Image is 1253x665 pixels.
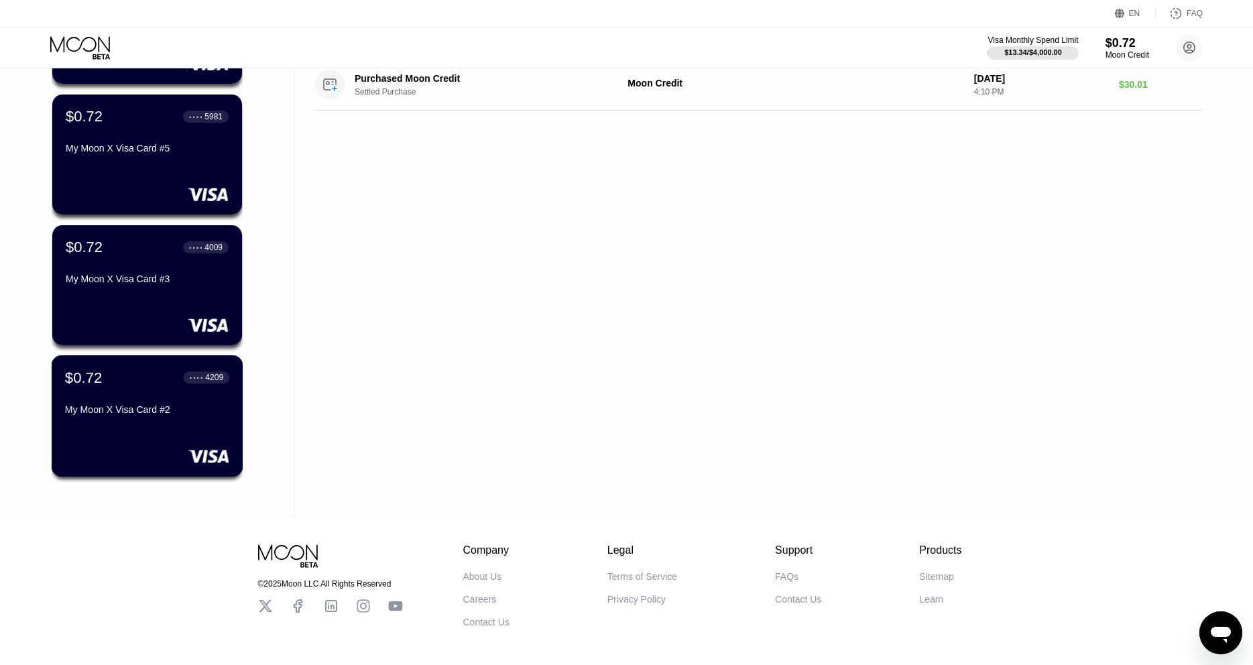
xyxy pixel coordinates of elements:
div: Careers [463,594,497,605]
div: $0.72 [66,239,103,256]
div: Moon Credit [1106,50,1149,60]
div: ● ● ● ● [189,115,202,119]
div: Privacy Policy [607,594,666,605]
div: My Moon X Visa Card #3 [66,274,229,284]
div: Terms of Service [607,571,677,582]
div: EN [1115,7,1156,20]
div: 5981 [204,112,223,121]
div: 4009 [204,243,223,252]
div: Learn [919,594,943,605]
div: Company [463,544,510,556]
div: $0.72 [1106,36,1149,50]
div: © 2025 Moon LLC All Rights Reserved [258,579,403,589]
div: 4209 [205,373,223,382]
div: Settled Purchase [355,87,626,97]
div: FAQs [775,571,798,582]
div: Contact Us [463,617,510,627]
div: $13.34 / $4,000.00 [1004,48,1062,56]
div: About Us [463,571,502,582]
div: My Moon X Visa Card #5 [66,143,229,154]
div: Moon Credit [628,78,963,88]
div: $0.72● ● ● ●5981My Moon X Visa Card #5 [52,95,242,215]
div: Contact Us [775,594,821,605]
div: Sitemap [919,571,953,582]
div: $0.72● ● ● ●4009My Moon X Visa Card #3 [52,225,242,345]
div: 4:10 PM [974,87,1108,97]
div: Purchased Moon Credit [355,73,607,84]
div: ● ● ● ● [189,245,202,249]
div: [DATE] [974,73,1108,84]
iframe: Mesajlaşma penceresini başlatma düğmesi [1199,611,1242,654]
div: FAQ [1187,9,1203,18]
div: $0.72 [65,369,103,386]
div: Products [919,544,961,556]
div: FAQ [1156,7,1203,20]
div: Visa Monthly Spend Limit$13.34/$4,000.00 [988,36,1078,60]
div: $0.72● ● ● ●4209My Moon X Visa Card #2 [52,356,242,476]
div: EN [1129,9,1140,18]
div: ● ● ● ● [190,375,203,379]
div: $0.72Moon Credit [1106,36,1149,60]
div: Purchased Moon CreditSettled PurchaseMoon Credit[DATE]4:10 PM$30.01 [315,59,1203,111]
div: My Moon X Visa Card #2 [65,404,229,415]
div: Support [775,544,821,556]
div: $0.72 [66,108,103,125]
div: Visa Monthly Spend Limit [988,36,1078,45]
div: $30.01 [1119,79,1203,90]
div: Legal [607,544,677,556]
